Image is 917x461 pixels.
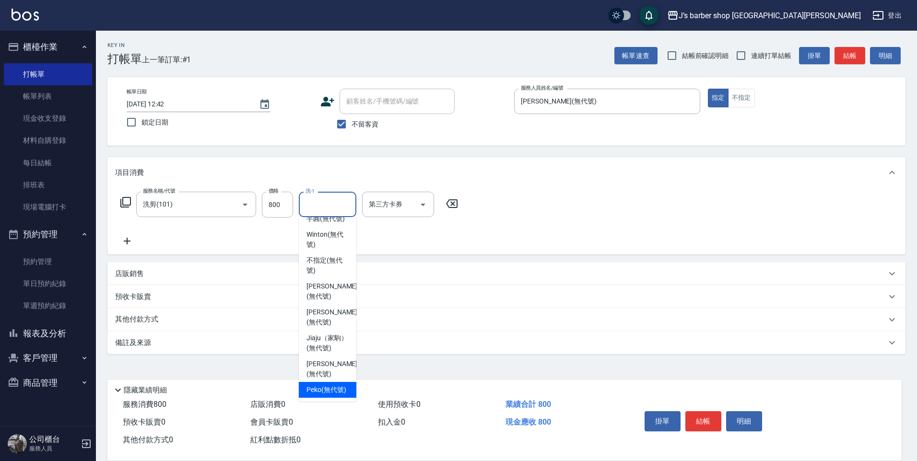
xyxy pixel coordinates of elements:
[415,197,431,212] button: Open
[751,51,791,61] span: 連續打單結帳
[107,285,905,308] div: 預收卡販賣
[306,281,357,301] span: [PERSON_NAME] (無代號)
[306,307,357,327] span: [PERSON_NAME] (無代號)
[614,47,658,65] button: 帳單速查
[506,417,551,426] span: 現金應收 800
[506,400,551,409] span: 業績合計 800
[253,93,276,116] button: Choose date, selected date is 2025-08-15
[306,385,346,395] span: Peko (無代號)
[269,187,279,195] label: 價格
[663,6,865,25] button: J’s barber shop [GEOGRAPHIC_DATA][PERSON_NAME]
[107,42,142,48] h2: Key In
[142,54,191,66] span: 上一筆訂單:#1
[685,411,721,431] button: 結帳
[4,129,92,151] a: 材料自購登錄
[4,222,92,247] button: 預約管理
[115,168,144,178] p: 項目消費
[250,400,285,409] span: 店販消費 0
[250,417,293,426] span: 會員卡販賣 0
[123,400,166,409] span: 服務消費 800
[728,89,755,107] button: 不指定
[29,435,78,444] h5: 公司櫃台
[141,117,168,127] span: 鎖定日期
[869,7,905,24] button: 登出
[726,411,762,431] button: 明細
[835,47,865,65] button: 結帳
[115,338,151,348] p: 備註及來源
[799,47,830,65] button: 掛單
[4,321,92,346] button: 報表及分析
[143,187,175,195] label: 服務名稱/代號
[4,174,92,196] a: 排班表
[29,444,78,453] p: 服務人員
[4,370,92,395] button: 商品管理
[250,435,301,444] span: 紅利點數折抵 0
[4,107,92,129] a: 現金收支登錄
[115,292,151,302] p: 預收卡販賣
[306,214,345,224] span: 芋圓 (無代號)
[237,197,253,212] button: Open
[8,434,27,453] img: Person
[4,63,92,85] a: 打帳單
[378,400,421,409] span: 使用預收卡 0
[521,84,563,92] label: 服務人員姓名/編號
[12,9,39,21] img: Logo
[352,119,378,129] span: 不留客資
[123,435,173,444] span: 其他付款方式 0
[115,314,163,325] p: 其他付款方式
[306,333,349,353] span: Jiaju（家駒） (無代號)
[4,273,92,295] a: 單日預約紀錄
[127,88,147,95] label: 帳單日期
[306,359,357,379] span: [PERSON_NAME] (無代號)
[107,157,905,188] div: 項目消費
[645,411,681,431] button: 掛單
[306,230,349,250] span: Winton (無代號)
[306,255,349,276] span: 不指定 (無代號)
[870,47,901,65] button: 明細
[107,308,905,331] div: 其他付款方式
[306,187,315,195] label: 洗-1
[107,52,142,66] h3: 打帳單
[639,6,658,25] button: save
[127,96,249,112] input: YYYY/MM/DD hh:mm
[378,417,405,426] span: 扣入金 0
[123,417,165,426] span: 預收卡販賣 0
[107,262,905,285] div: 店販銷售
[679,10,861,22] div: J’s barber shop [GEOGRAPHIC_DATA][PERSON_NAME]
[4,152,92,174] a: 每日結帳
[115,269,144,279] p: 店販銷售
[708,89,729,107] button: 指定
[682,51,729,61] span: 結帳前確認明細
[4,251,92,273] a: 預約管理
[107,331,905,354] div: 備註及來源
[124,385,167,395] p: 隱藏業績明細
[4,85,92,107] a: 帳單列表
[4,295,92,317] a: 單週預約紀錄
[4,196,92,218] a: 現場電腦打卡
[4,346,92,370] button: 客戶管理
[4,35,92,59] button: 櫃檯作業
